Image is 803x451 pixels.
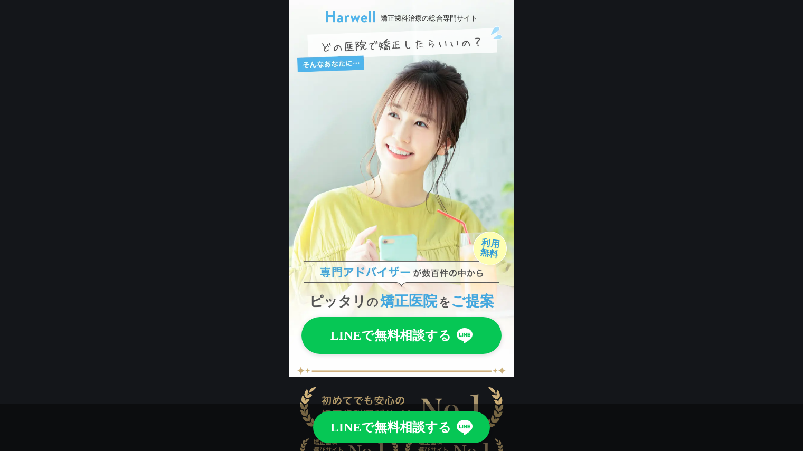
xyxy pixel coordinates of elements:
[313,411,490,443] a: LINEで無料相談する
[439,295,451,309] span: を
[451,293,494,309] span: ご提案
[380,293,437,309] span: 矯正医院
[326,11,375,26] a: ハーウェルのロゴ
[297,23,508,73] img: どの医院で矯正したらいいの？ そんなあなたに…
[366,295,379,309] span: の
[326,11,375,23] img: ハーウェルのロゴ
[301,317,502,354] a: LINEで無料相談する
[301,261,502,287] img: ハーウェルのロゴ
[381,13,478,24] h1: 矯正歯科治療の総合専門サイト
[309,294,366,309] span: ピッタリ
